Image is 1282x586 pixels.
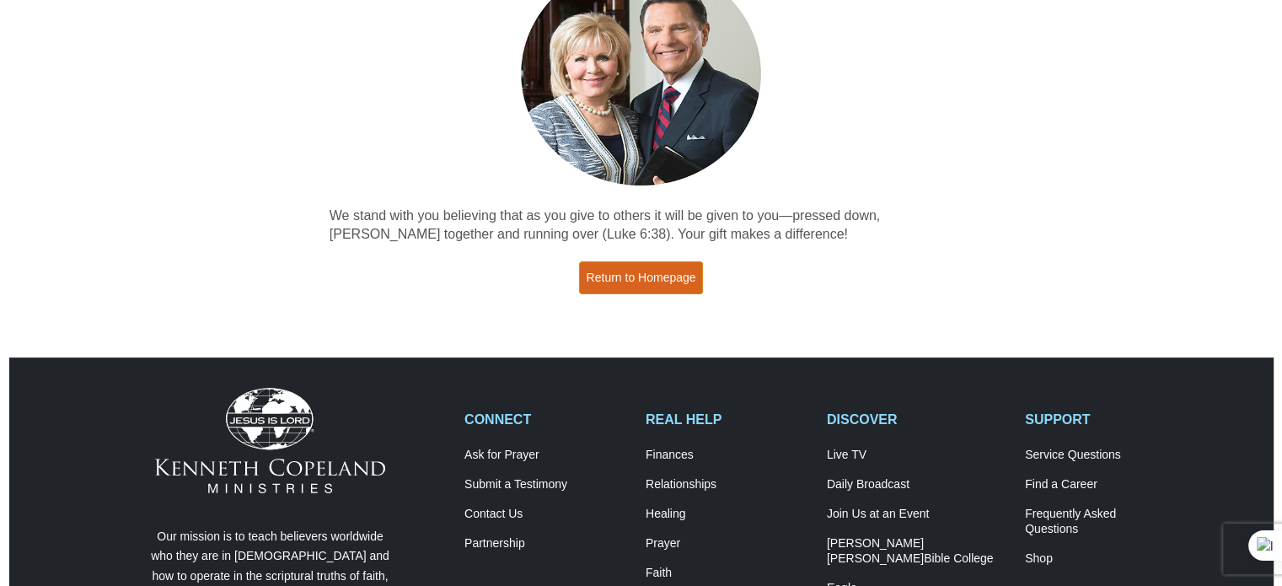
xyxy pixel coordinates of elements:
[1025,448,1188,463] a: Service Questions
[464,536,628,551] a: Partnership
[1025,411,1188,427] h2: SUPPORT
[827,448,1007,463] a: Live TV
[827,411,1007,427] h2: DISCOVER
[330,207,953,245] p: We stand with you believing that as you give to others it will be given to you—pressed down, [PER...
[1025,477,1188,492] a: Find a Career
[646,411,809,427] h2: REAL HELP
[646,566,809,581] a: Faith
[1025,507,1188,537] a: Frequently AskedQuestions
[827,477,1007,492] a: Daily Broadcast
[646,477,809,492] a: Relationships
[464,507,628,522] a: Contact Us
[827,536,1007,567] a: [PERSON_NAME] [PERSON_NAME]Bible College
[646,507,809,522] a: Healing
[1025,551,1188,567] a: Shop
[464,477,628,492] a: Submit a Testimony
[579,261,704,294] a: Return to Homepage
[646,448,809,463] a: Finances
[827,507,1007,522] a: Join Us at an Event
[464,411,628,427] h2: CONNECT
[924,551,994,565] span: Bible College
[646,536,809,551] a: Prayer
[155,388,385,492] img: Kenneth Copeland Ministries
[464,448,628,463] a: Ask for Prayer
